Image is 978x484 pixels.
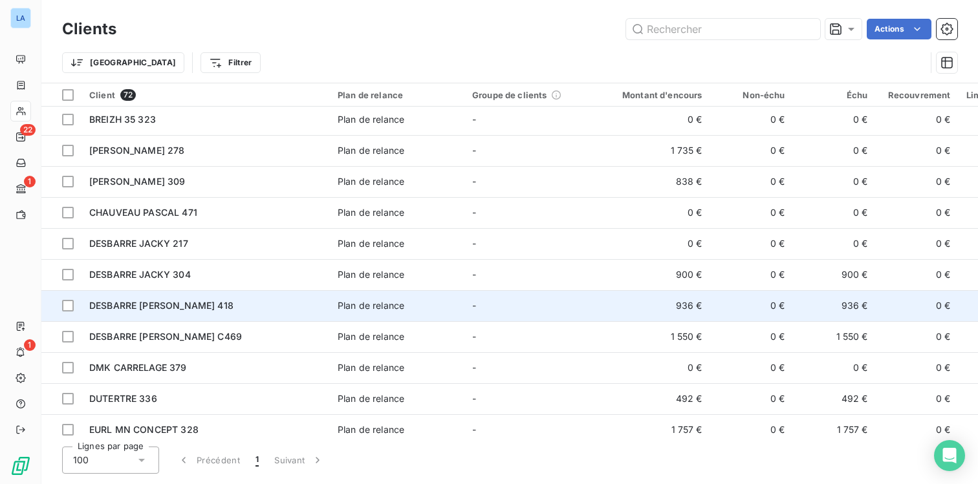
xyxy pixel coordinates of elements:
td: 936 € [599,290,710,321]
span: [PERSON_NAME] 309 [89,176,186,187]
td: 0 € [710,352,793,383]
img: Logo LeanPay [10,456,31,476]
div: Plan de relance [338,330,404,343]
td: 0 € [599,352,710,383]
td: 0 € [876,383,959,414]
td: 0 € [876,104,959,135]
span: 1 [24,176,36,187]
td: 0 € [793,166,876,197]
span: - [472,424,476,435]
h3: Clients [62,17,116,41]
div: Plan de relance [338,175,404,188]
td: 0 € [710,414,793,445]
td: 838 € [599,166,710,197]
span: - [472,145,476,156]
td: 0 € [710,197,793,228]
span: DUTERTRE 336 [89,393,157,404]
td: 1 550 € [793,321,876,352]
td: 0 € [793,352,876,383]
div: LA [10,8,31,28]
span: 72 [120,89,136,101]
span: - [472,331,476,342]
td: 0 € [876,352,959,383]
td: 0 € [599,228,710,259]
td: 1 757 € [599,414,710,445]
td: 0 € [710,166,793,197]
span: DMK CARRELAGE 379 [89,362,187,373]
td: 0 € [710,104,793,135]
span: - [472,238,476,249]
td: 0 € [599,104,710,135]
div: Échu [801,90,868,100]
td: 0 € [876,414,959,445]
span: 22 [20,124,36,136]
td: 0 € [876,290,959,321]
span: DESBARRE [PERSON_NAME] 418 [89,300,234,311]
div: Plan de relance [338,144,404,157]
span: 1 [255,454,259,467]
td: 0 € [599,197,710,228]
div: Open Intercom Messenger [934,440,965,471]
div: Recouvrement [884,90,951,100]
span: - [472,362,476,373]
td: 0 € [876,228,959,259]
td: 492 € [793,383,876,414]
span: [PERSON_NAME] 278 [89,145,185,156]
td: 0 € [793,135,876,166]
button: [GEOGRAPHIC_DATA] [62,52,184,73]
div: Plan de relance [338,113,404,126]
div: Plan de relance [338,392,404,405]
span: Client [89,90,115,100]
td: 492 € [599,383,710,414]
span: Groupe de clients [472,90,547,100]
span: 1 [24,339,36,351]
td: 0 € [710,383,793,414]
div: Plan de relance [338,237,404,250]
span: DESBARRE JACKY 217 [89,238,188,249]
span: - [472,393,476,404]
div: Plan de relance [338,299,404,312]
span: DESBARRE JACKY 304 [89,269,191,280]
span: BREIZH 35 323 [89,114,156,125]
td: 0 € [793,228,876,259]
span: - [472,300,476,311]
input: Rechercher [626,19,820,39]
span: - [472,176,476,187]
td: 0 € [710,228,793,259]
span: DESBARRE [PERSON_NAME] C469 [89,331,242,342]
button: 1 [248,447,266,474]
td: 936 € [793,290,876,321]
td: 0 € [710,290,793,321]
div: Non-échu [718,90,785,100]
td: 0 € [710,259,793,290]
span: - [472,207,476,218]
td: 0 € [876,321,959,352]
td: 0 € [793,197,876,228]
span: - [472,269,476,280]
td: 0 € [876,166,959,197]
span: 100 [73,454,89,467]
span: CHAUVEAU PASCAL 471 [89,207,197,218]
div: Plan de relance [338,361,404,374]
button: Filtrer [201,52,260,73]
td: 0 € [876,197,959,228]
span: - [472,114,476,125]
td: 1 550 € [599,321,710,352]
div: Plan de relance [338,206,404,219]
td: 1 757 € [793,414,876,445]
td: 0 € [710,135,793,166]
button: Suivant [266,447,332,474]
td: 900 € [793,259,876,290]
div: Plan de relance [338,268,404,281]
td: 0 € [876,135,959,166]
td: 900 € [599,259,710,290]
div: Montant d'encours [607,90,702,100]
div: Plan de relance [338,90,457,100]
div: Plan de relance [338,423,404,436]
button: Actions [867,19,931,39]
td: 0 € [876,259,959,290]
td: 1 735 € [599,135,710,166]
td: 0 € [710,321,793,352]
button: Précédent [169,447,248,474]
span: EURL MN CONCEPT 328 [89,424,199,435]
